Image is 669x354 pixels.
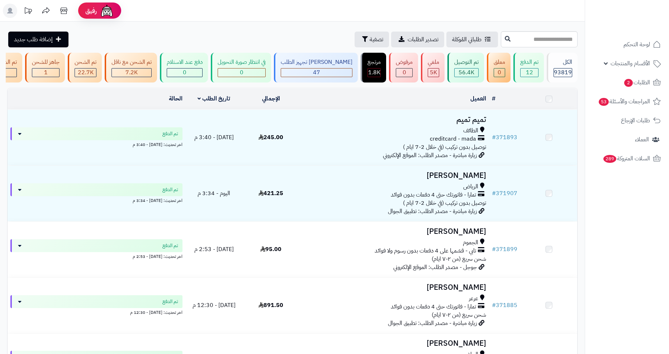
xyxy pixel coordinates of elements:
[391,303,476,311] span: تمارا - فاتورتك حتى 4 دفعات بدون فوائد
[162,186,178,193] span: تم الدفع
[302,283,486,292] h3: [PERSON_NAME]
[32,69,59,77] div: 1
[603,155,616,163] span: 289
[492,245,517,254] a: #371899
[635,134,649,145] span: العملاء
[611,58,650,69] span: الأقسام والمنتجات
[367,58,381,66] div: مرتجع
[428,58,439,66] div: ملغي
[272,53,359,82] a: [PERSON_NAME] تجهيز الطلب 47
[623,77,650,88] span: الطلبات
[603,154,650,164] span: السلات المتروكة
[10,308,182,316] div: اخر تحديث: [DATE] - 12:30 م
[302,115,486,124] h3: تميم تميم
[368,68,380,77] span: 1.8K
[446,32,498,47] a: طلباتي المُوكلة
[388,207,477,216] span: زيارة مباشرة - مصدر الطلب: تطبيق الجوال
[554,58,572,66] div: الكل
[432,311,486,319] span: شحن سريع (من ٢-٧ ايام)
[589,93,665,110] a: المراجعات والأسئلة53
[75,58,96,66] div: تم الشحن
[281,58,352,66] div: [PERSON_NAME] تجهيز الطلب
[193,301,236,310] span: [DATE] - 12:30 م
[162,298,178,305] span: تم الدفع
[302,171,486,180] h3: [PERSON_NAME]
[452,35,481,44] span: طلباتي المُوكلة
[112,58,152,66] div: تم الشحن مع ناقل
[492,133,496,142] span: #
[183,68,186,77] span: 0
[240,68,243,77] span: 0
[403,68,406,77] span: 0
[198,94,230,103] a: تاريخ الطلب
[194,245,234,254] span: [DATE] - 2:53 م
[408,35,438,44] span: تصدير الطلبات
[370,35,383,44] span: تصفية
[526,68,533,77] span: 12
[302,339,486,348] h3: [PERSON_NAME]
[162,130,178,137] span: تم الدفع
[403,199,486,207] span: توصيل بدون تركيب (في خلال 2-7 ايام )
[125,68,138,77] span: 7.2K
[383,151,477,160] span: زيارة مباشرة - مصدر الطلب: الموقع الإلكتروني
[218,69,265,77] div: 0
[388,319,477,327] span: زيارة مباشرة - مصدر الطلب: تطبيق الجوال
[8,32,68,47] a: إضافة طلب جديد
[375,247,476,255] span: تابي - قسّمها على 4 دفعات بدون رسوم ولا فوائد
[459,68,474,77] span: 56.4K
[428,69,439,77] div: 4950
[492,133,517,142] a: #371893
[162,242,178,249] span: تم الدفع
[258,189,283,198] span: 421.25
[403,143,486,151] span: توصيل بدون تركيب (في خلال 2-7 ايام )
[302,227,486,236] h3: [PERSON_NAME]
[430,68,437,77] span: 5K
[492,301,496,310] span: #
[393,263,477,272] span: جوجل - مصدر الطلب: الموقع الإلكتروني
[589,150,665,167] a: السلات المتروكة289
[75,69,96,77] div: 22730
[446,53,485,82] a: تم التوصيل 56.4K
[218,58,266,66] div: في انتظار صورة التحويل
[258,133,283,142] span: 245.00
[355,32,389,47] button: تصفية
[262,94,280,103] a: الإجمالي
[209,53,272,82] a: في انتظار صورة التحويل 0
[599,98,609,106] span: 53
[78,68,94,77] span: 22.7K
[621,115,650,126] span: طلبات الإرجاع
[521,69,538,77] div: 12
[10,140,182,148] div: اخر تحديث: [DATE] - 3:40 م
[492,94,495,103] a: #
[359,53,388,82] a: مرتجع 1.8K
[198,189,230,198] span: اليوم - 3:34 م
[620,20,662,35] img: logo-2.png
[492,189,496,198] span: #
[396,69,412,77] div: 0
[470,94,486,103] a: العميل
[432,255,486,263] span: شحن سريع (من ٢-٧ ايام)
[469,294,478,303] span: عرعر
[260,245,281,254] span: 95.00
[158,53,209,82] a: دفع عند الاستلام 0
[463,127,478,135] span: الطائف
[419,53,446,82] a: ملغي 5K
[589,36,665,53] a: لوحة التحكم
[492,189,517,198] a: #371907
[10,196,182,204] div: اخر تحديث: [DATE] - 3:34 م
[498,68,501,77] span: 0
[66,53,103,82] a: تم الشحن 22.7K
[492,301,517,310] a: #371885
[492,245,496,254] span: #
[589,112,665,129] a: طلبات الإرجاع
[44,68,48,77] span: 1
[624,79,633,87] span: 2
[313,68,320,77] span: 47
[589,74,665,91] a: الطلبات2
[494,69,505,77] div: 0
[391,32,444,47] a: تصدير الطلبات
[589,131,665,148] a: العملاء
[463,183,478,191] span: الرياض
[14,35,53,44] span: إضافة طلب جديد
[167,58,203,66] div: دفع عند الاستلام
